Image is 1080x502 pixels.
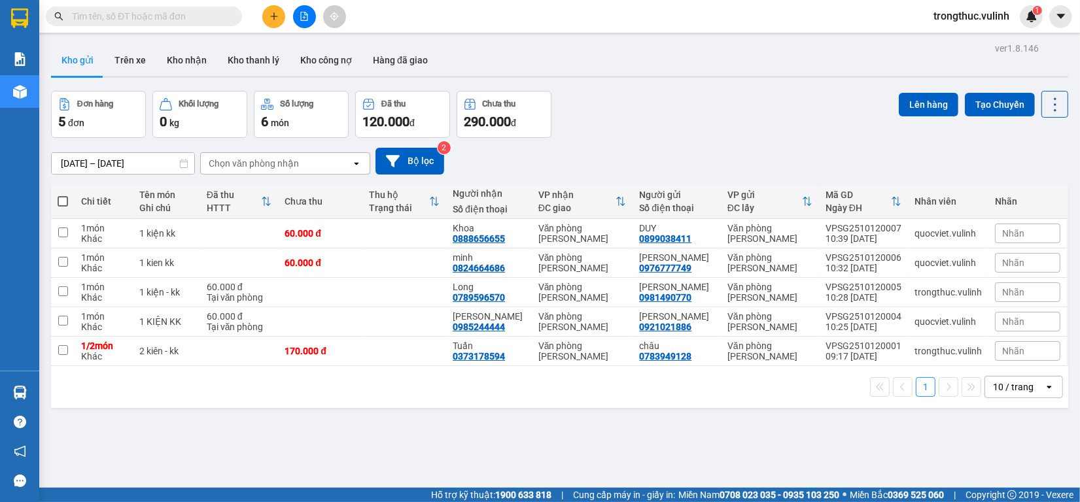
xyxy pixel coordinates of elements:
th: Toggle SortBy [721,184,819,219]
span: đ [511,118,516,128]
span: kg [169,118,179,128]
div: 10:25 [DATE] [826,322,901,332]
span: 6 [261,114,268,129]
span: đơn [68,118,84,128]
button: Kho nhận [156,44,217,76]
div: 1 kien kk [140,258,194,268]
div: Khác [81,351,127,361]
div: Tuấn [453,341,525,351]
div: trongthuc.vulinh [915,287,982,297]
div: nguyễn cả [639,311,714,322]
div: minh [453,252,525,263]
div: 2 kiên - kk [140,346,194,356]
div: VPSG2510120004 [826,311,901,322]
sup: 2 [438,141,451,154]
span: Nhãn [1002,287,1024,297]
sup: 1 [1033,6,1042,15]
div: 09:17 [DATE] [826,351,901,361]
div: 170.000 đ [285,346,355,356]
div: trongthuc.vulinh [915,346,982,356]
div: Nhân viên [915,196,982,207]
button: aim [323,5,346,28]
div: Văn phòng [PERSON_NAME] [538,341,627,361]
th: Toggle SortBy [200,184,279,219]
span: search [54,12,63,21]
div: 0899038411 [639,233,691,244]
div: 1 KIỆN KK [140,316,194,327]
div: 10:32 [DATE] [826,263,901,273]
button: Tạo Chuyến [965,93,1035,116]
button: Bộ lọc [375,148,444,175]
div: Văn phòng [PERSON_NAME] [727,341,812,361]
div: 1 món [81,252,127,263]
div: VP gửi [727,190,802,200]
button: Kho gửi [51,44,104,76]
div: Tại văn phòng [207,322,272,332]
div: 1 món [81,223,127,233]
div: ĐC lấy [727,203,802,213]
span: Nhãn [1002,258,1024,268]
div: Tại văn phòng [207,292,272,303]
div: Chưa thu [483,99,516,109]
div: 0783949128 [639,351,691,361]
img: warehouse-icon [13,85,27,99]
div: DUY [639,223,714,233]
div: Văn phòng [PERSON_NAME] [727,223,812,244]
div: ĐC giao [538,203,616,213]
div: Ngày ĐH [826,203,891,213]
span: caret-down [1055,10,1067,22]
div: Khác [81,263,127,273]
span: | [561,488,563,502]
div: VPSG2510120001 [826,341,901,351]
div: Số điện thoại [453,204,525,214]
div: quocviet.vulinh [915,316,982,327]
div: Long [453,282,525,292]
span: environment [75,31,86,42]
div: VPSG2510120005 [826,282,901,292]
strong: 0708 023 035 - 0935 103 250 [720,490,839,500]
button: Số lượng6món [254,91,349,138]
span: question-circle [14,416,26,428]
button: Chưa thu290.000đ [457,91,551,138]
span: plus [270,12,279,21]
th: Toggle SortBy [532,184,633,219]
div: Khác [81,233,127,244]
div: 10:39 [DATE] [826,233,901,244]
input: Tìm tên, số ĐT hoặc mã đơn [72,9,226,24]
button: plus [262,5,285,28]
span: 120.000 [362,114,409,129]
span: 1 [1035,6,1039,15]
span: Miền Nam [678,488,839,502]
img: logo-vxr [11,8,28,28]
div: 0921021886 [639,322,691,332]
div: Văn phòng [PERSON_NAME] [727,311,812,332]
span: file-add [300,12,309,21]
div: Khác [81,322,127,332]
div: Văn phòng [PERSON_NAME] [727,282,812,303]
li: 1900 8181 [6,94,249,110]
span: aim [330,12,339,21]
svg: open [351,158,362,169]
img: warehouse-icon [13,386,27,399]
div: Thu hộ [369,190,429,200]
span: | [954,488,956,502]
span: copyright [1007,490,1017,499]
div: Khoa [453,223,525,233]
div: Thanh [639,282,714,292]
div: Chưa thu [285,196,355,207]
span: Hỗ trợ kỹ thuật: [431,488,551,502]
button: Đã thu120.000đ [355,91,450,138]
div: quocviet.vulinh [915,258,982,268]
div: 1 / 2 món [81,341,127,351]
div: Số lượng [280,99,313,109]
img: icon-new-feature [1026,10,1037,22]
span: 0 [160,114,167,129]
div: Người nhận [453,188,525,199]
span: 5 [58,114,65,129]
div: 0985244444 [453,322,505,332]
div: 60.000 đ [207,282,272,292]
div: 0981490770 [639,292,691,303]
div: Khối lượng [179,99,218,109]
div: 0976777749 [639,263,691,273]
div: ver 1.8.146 [995,41,1039,56]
